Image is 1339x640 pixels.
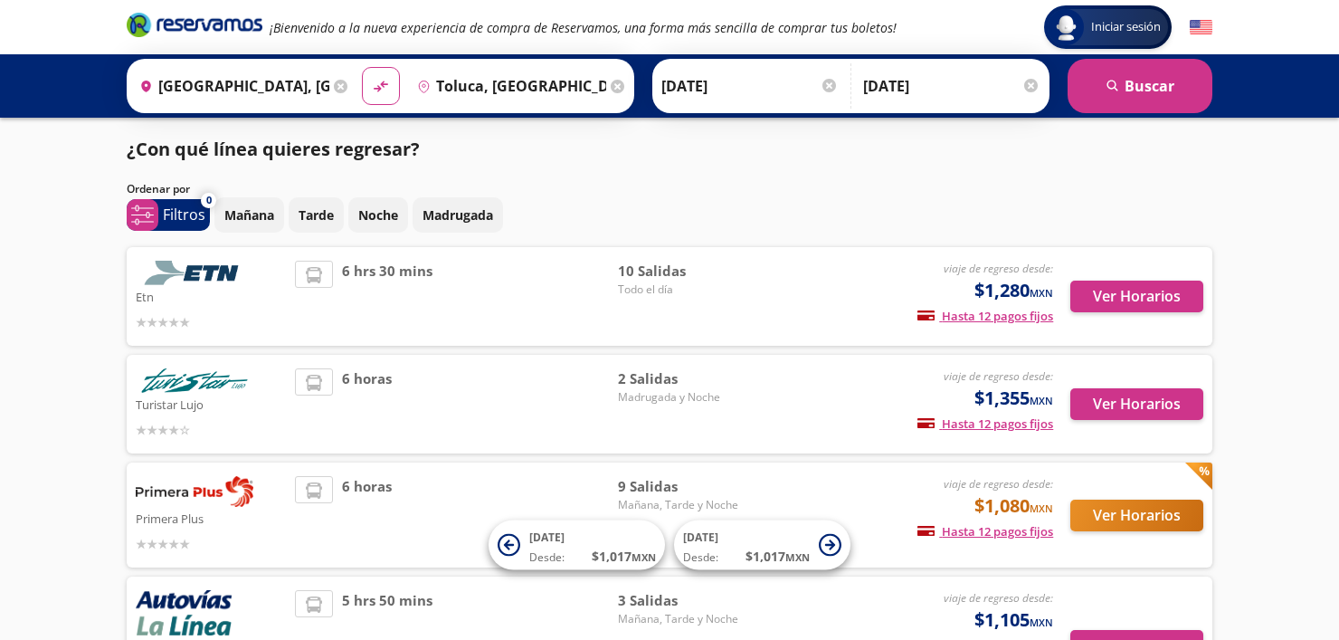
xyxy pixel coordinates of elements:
em: ¡Bienvenido a la nueva experiencia de compra de Reservamos, una forma más sencilla de comprar tus... [270,19,897,36]
span: $1,105 [974,607,1053,634]
span: Hasta 12 pagos fijos [917,416,1053,432]
input: Buscar Origen [132,63,329,109]
p: Ordenar por [127,181,190,197]
p: Turistar Lujo [136,393,286,415]
span: $1,355 [974,385,1053,412]
button: Ver Horarios [1070,388,1203,420]
small: MXN [1030,501,1053,515]
span: $1,280 [974,277,1053,304]
em: viaje de regreso desde: [944,590,1053,606]
p: ¿Con qué línea quieres regresar? [127,136,420,163]
button: [DATE]Desde:$1,017MXN [489,521,665,570]
button: 0Filtros [127,199,210,231]
em: viaje de regreso desde: [944,476,1053,492]
small: MXN [632,550,656,564]
span: Iniciar sesión [1084,18,1168,36]
img: Autovías y La Línea [136,590,232,635]
span: [DATE] [529,530,565,545]
span: Mañana, Tarde y Noche [618,497,745,513]
button: Buscar [1068,59,1212,113]
span: 6 hrs 30 mins [342,261,432,332]
span: Todo el día [618,282,745,298]
button: [DATE]Desde:$1,017MXN [674,521,850,570]
span: $1,080 [974,492,1053,520]
button: Ver Horarios [1070,281,1203,312]
p: Etn [136,285,286,307]
span: Mañana, Tarde y Noche [618,611,745,627]
p: Noche [358,205,398,224]
small: MXN [1030,286,1053,300]
a: Brand Logo [127,11,262,43]
button: Madrugada [413,197,503,233]
small: MXN [1030,394,1053,407]
p: Tarde [299,205,334,224]
span: Desde: [529,549,565,566]
span: [DATE] [683,530,718,545]
span: Desde: [683,549,718,566]
p: Madrugada [423,205,493,224]
em: viaje de regreso desde: [944,368,1053,384]
input: Elegir Fecha [661,63,839,109]
i: Brand Logo [127,11,262,38]
button: Ver Horarios [1070,500,1203,531]
button: Tarde [289,197,344,233]
p: Primera Plus [136,507,286,529]
span: 9 Salidas [618,476,745,497]
span: 10 Salidas [618,261,745,282]
input: Buscar Destino [410,63,607,109]
span: $ 1,017 [745,547,810,566]
small: MXN [785,550,810,564]
p: Mañana [224,205,274,224]
img: Etn [136,261,253,285]
span: Hasta 12 pagos fijos [917,523,1053,540]
img: Turistar Lujo [136,368,253,393]
p: Filtros [163,204,205,225]
button: Noche [348,197,408,233]
span: Hasta 12 pagos fijos [917,308,1053,324]
span: 6 horas [342,476,392,554]
span: $ 1,017 [592,547,656,566]
small: MXN [1030,616,1053,629]
span: 6 horas [342,368,392,440]
span: Madrugada y Noche [618,389,745,406]
button: Mañana [214,197,284,233]
input: Opcional [863,63,1040,109]
span: 3 Salidas [618,590,745,611]
span: 0 [206,193,212,208]
button: English [1190,16,1212,39]
em: viaje de regreso desde: [944,261,1053,276]
span: 2 Salidas [618,368,745,389]
img: Primera Plus [136,476,253,507]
